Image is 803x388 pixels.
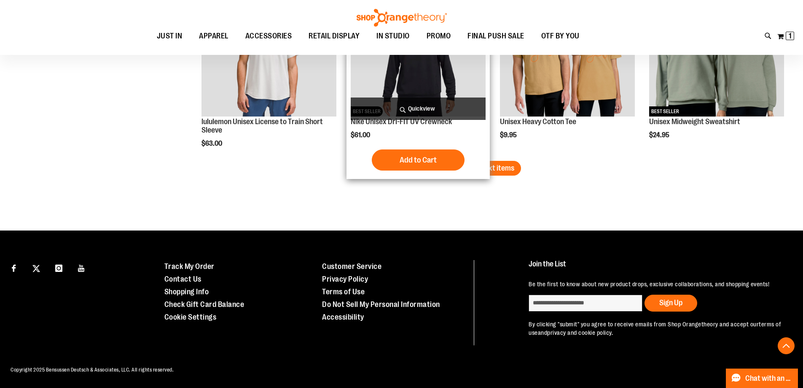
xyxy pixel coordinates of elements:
span: Chat with an Expert [745,374,793,383]
span: APPAREL [199,27,228,46]
a: Privacy Policy [322,275,368,283]
a: JUST IN [148,27,191,46]
span: $63.00 [201,140,223,147]
span: FINAL PUSH SALE [467,27,524,46]
a: Do Not Sell My Personal Information [322,300,440,309]
a: Visit our Youtube page [74,260,89,275]
span: $61.00 [351,131,371,139]
a: Shopping Info [164,288,209,296]
span: Sign Up [659,298,682,307]
a: privacy and cookie policy. [547,329,613,336]
span: PROMO [427,27,451,46]
button: Chat with an Expert [726,369,798,388]
span: IN STUDIO [376,27,410,46]
a: Unisex Heavy Cotton Tee [500,117,576,126]
a: Check Gift Card Balance [164,300,244,309]
a: terms of use [529,321,781,336]
a: RETAIL DISPLAY [300,27,368,46]
a: Unisex Midweight Sweatshirt [649,117,740,126]
a: Visit our Instagram page [51,260,66,275]
a: IN STUDIO [368,27,418,46]
a: PROMO [418,27,459,46]
img: Shop Orangetheory [355,9,448,27]
a: FINAL PUSH SALE [459,27,533,46]
span: RETAIL DISPLAY [309,27,360,46]
span: $24.95 [649,131,671,139]
a: Track My Order [164,262,215,271]
span: Load next items [465,164,514,172]
span: 1 [789,32,792,40]
button: Add to Cart [372,149,465,171]
button: Load next items [458,161,521,176]
a: Customer Service [322,262,381,271]
img: Twitter [32,265,40,272]
a: Visit our X page [29,260,44,275]
p: Be the first to know about new product drops, exclusive collaborations, and shopping events! [529,280,784,288]
a: Terms of Use [322,288,365,296]
a: Quickview [351,98,486,120]
a: lululemon Unisex License to Train Short Sleeve [201,117,323,134]
a: Nike Unisex Dri-FIT UV Crewneck [351,117,452,126]
span: ACCESSORIES [245,27,292,46]
a: ACCESSORIES [237,27,301,46]
button: Back To Top [778,337,795,354]
span: BEST SELLER [649,106,681,117]
a: APPAREL [191,27,237,46]
a: Contact Us [164,275,201,283]
span: Add to Cart [400,155,437,165]
span: OTF BY YOU [541,27,580,46]
span: $9.95 [500,131,518,139]
a: Cookie Settings [164,313,217,321]
span: JUST IN [157,27,183,46]
button: Sign Up [645,295,697,312]
input: enter email [529,295,642,312]
h4: Join the List [529,260,784,276]
a: Visit our Facebook page [6,260,21,275]
span: Copyright 2025 Bensussen Deutsch & Associates, LLC. All rights reserved. [11,367,174,373]
p: By clicking "submit" you agree to receive emails from Shop Orangetheory and accept our and [529,320,784,337]
a: Accessibility [322,313,364,321]
a: OTF BY YOU [533,27,588,46]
